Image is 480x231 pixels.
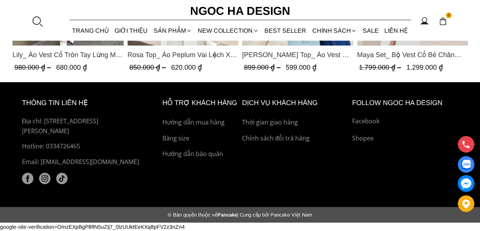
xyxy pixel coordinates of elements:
[195,21,261,41] a: NEW COLLECTION
[13,49,124,60] span: Lily_ Áo Vest Cổ Tròn Tay Lừng Mix Chân Váy Lưới Màu Hồng A1082+CV140
[112,21,151,41] a: GIỚI THIỆU
[242,49,353,60] span: [PERSON_NAME] Top_ Áo Vest Cổ Tròn Dáng Suông Lửng A1079
[242,97,348,108] h6: Dịch vụ khách hàng
[286,64,316,71] span: 599.000 ₫
[22,142,145,151] a: Hotline: 0334726465
[15,212,466,218] div: Pancake
[406,64,442,71] span: 1.299.000 ₫
[242,49,353,60] a: Link to Laura Top_ Áo Vest Cổ Tròn Dáng Suông Lửng A1079
[162,134,238,143] a: Bảng size
[237,212,312,218] span: | Cung cấp bởi Pancake Việt Nam
[22,157,145,167] p: Email: [EMAIL_ADDRESS][DOMAIN_NAME]
[357,49,468,60] a: Link to Maya Set_ Bộ Vest Cổ Bẻ Chân Váy Xẻ Màu Đen, Trắng BJ140
[242,118,348,127] a: Thời gian giao hàng
[151,21,195,41] div: SẢN PHẨM
[162,97,238,108] h6: hỗ trợ khách hàng
[183,2,297,20] a: Ngoc Ha Design
[69,21,112,41] a: TRANG CHỦ
[162,118,238,127] a: Hướng dẫn mua hàng
[244,64,282,71] span: 899.000 ₫
[129,64,167,71] span: 850.000 ₫
[446,13,452,19] span: 0
[461,160,471,169] img: Display image
[458,175,474,192] a: messenger
[357,49,468,60] span: Maya Set_ Bộ Vest Cổ Bẻ Chân Váy Xẻ Màu Đen, Trắng BJ140
[14,64,53,71] span: 980.000 ₫
[56,64,87,71] span: 680.000 ₫
[439,17,447,25] img: img-CART-ICON-ksit0nf1
[22,173,33,184] a: facebook (1)
[359,64,403,71] span: 1.799.000 ₫
[381,21,411,41] a: LIÊN HỆ
[309,21,360,41] div: Chính sách
[127,49,238,60] span: Rosa Top_ Áo Peplum Vai Lệch Xếp Ly Màu Đỏ A1064
[39,173,50,184] img: instagram
[242,134,348,143] a: Chính sách đổi trả hàng
[458,156,474,173] a: Display image
[13,49,124,60] a: Link to Lily_ Áo Vest Cổ Tròn Tay Lừng Mix Chân Váy Lưới Màu Hồng A1082+CV140
[352,116,458,126] a: Facebook
[162,149,238,159] a: Hướng dẫn bảo quản
[360,21,381,41] a: SALE
[127,49,238,60] a: Link to Rosa Top_ Áo Peplum Vai Lệch Xếp Ly Màu Đỏ A1064
[262,21,309,41] a: BEST SELLER
[22,116,145,136] p: Địa chỉ: [STREET_ADDRESS][PERSON_NAME]
[352,97,458,108] h6: Follow ngoc ha Design
[352,134,458,143] a: Shopee
[171,64,201,71] span: 620.000 ₫
[168,212,217,218] span: © Bản quyền thuộc về
[22,97,145,108] h6: thông tin liên hệ
[56,173,68,184] a: tiktok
